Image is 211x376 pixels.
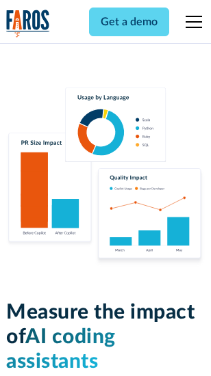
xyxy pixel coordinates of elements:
h1: Measure the impact of [6,300,205,374]
a: Get a demo [89,8,169,36]
img: Charts tracking GitHub Copilot's usage and impact on velocity and quality [6,88,205,267]
div: menu [177,5,205,38]
span: AI coding assistants [6,327,116,372]
a: home [6,10,50,38]
img: Logo of the analytics and reporting company Faros. [6,10,50,38]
